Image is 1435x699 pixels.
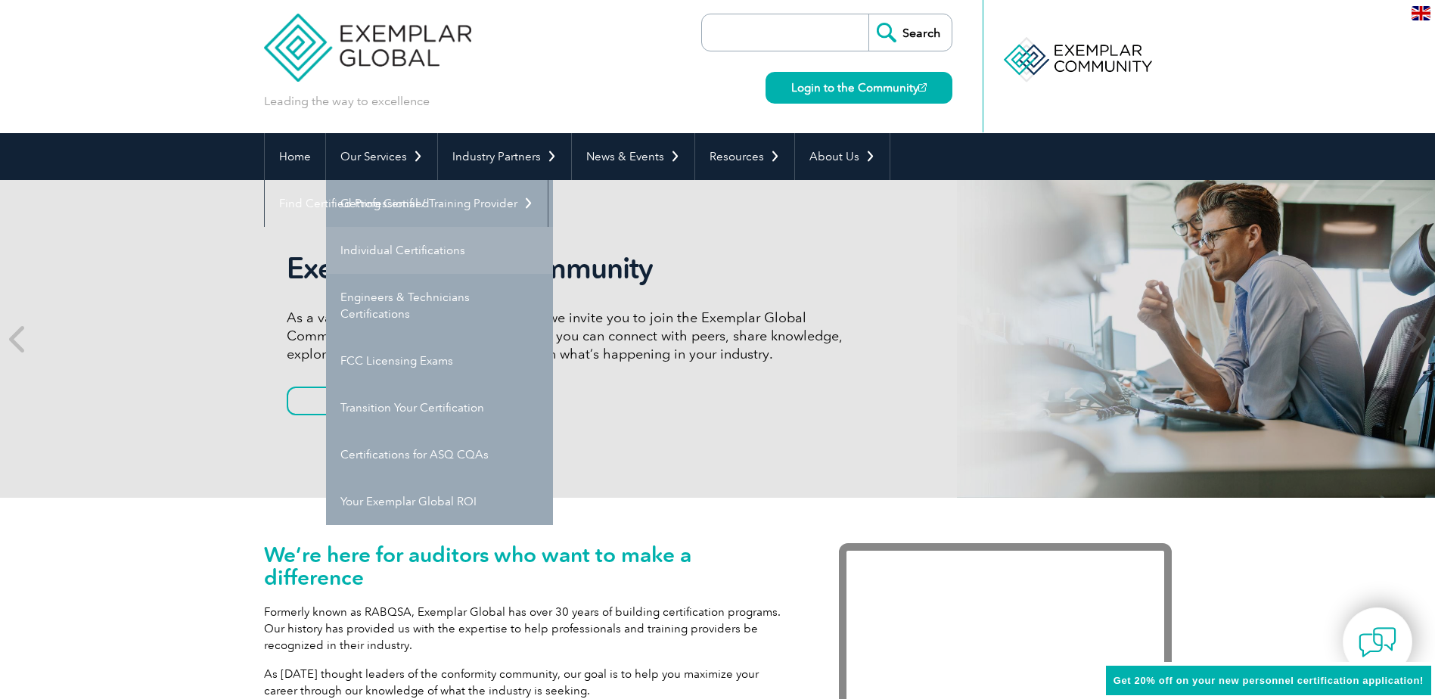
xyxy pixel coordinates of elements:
a: Certifications for ASQ CQAs [326,431,553,478]
a: Home [265,133,325,180]
a: Find Certified Professional / Training Provider [265,180,548,227]
h1: We’re here for auditors who want to make a difference [264,543,794,589]
a: About Us [795,133,890,180]
input: Search [868,14,952,51]
a: Engineers & Technicians Certifications [326,274,553,337]
p: Formerly known as RABQSA, Exemplar Global has over 30 years of building certification programs. O... [264,604,794,654]
p: As a valued member of Exemplar Global, we invite you to join the Exemplar Global Community—a fun,... [287,309,854,363]
img: contact-chat.png [1359,623,1396,661]
h2: Exemplar Global Community [287,251,854,286]
a: Login to the Community [766,72,952,104]
a: News & Events [572,133,694,180]
p: Leading the way to excellence [264,93,430,110]
a: Your Exemplar Global ROI [326,478,553,525]
p: As [DATE] thought leaders of the conformity community, our goal is to help you maximize your care... [264,666,794,699]
a: Transition Your Certification [326,384,553,431]
span: Get 20% off on your new personnel certification application! [1114,675,1424,686]
img: en [1412,6,1430,20]
a: Join Now [287,387,430,415]
a: Resources [695,133,794,180]
a: Industry Partners [438,133,571,180]
a: FCC Licensing Exams [326,337,553,384]
a: Our Services [326,133,437,180]
a: Individual Certifications [326,227,553,274]
img: open_square.png [918,83,927,92]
